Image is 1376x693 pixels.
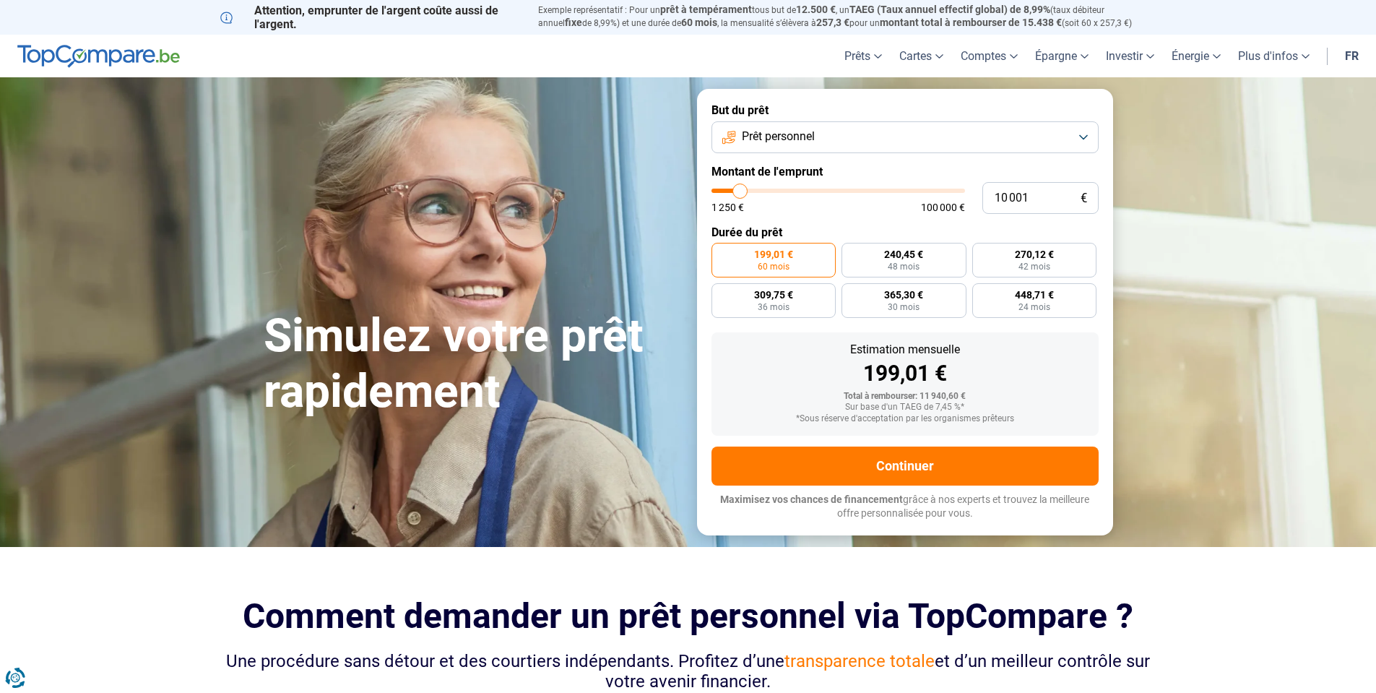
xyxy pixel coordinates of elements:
img: TopCompare [17,45,180,68]
label: Durée du prêt [711,225,1099,239]
span: Prêt personnel [742,129,815,145]
span: 257,3 € [816,17,849,28]
span: 270,12 € [1015,249,1054,259]
a: Cartes [891,35,952,77]
div: Sur base d'un TAEG de 7,45 %* [723,403,1087,413]
span: 48 mois [888,262,920,271]
span: 199,01 € [754,249,793,259]
span: 36 mois [758,303,789,311]
label: Montant de l'emprunt [711,165,1099,178]
span: 309,75 € [754,290,793,300]
label: But du prêt [711,103,1099,117]
span: € [1081,192,1087,205]
p: grâce à nos experts et trouvez la meilleure offre personnalisée pour vous. [711,493,1099,521]
div: Une procédure sans détour et des courtiers indépendants. Profitez d’une et d’un meilleur contrôle... [220,651,1156,693]
span: 30 mois [888,303,920,311]
span: fixe [565,17,582,28]
span: 448,71 € [1015,290,1054,300]
a: Énergie [1163,35,1229,77]
h1: Simulez votre prêt rapidement [264,309,680,420]
a: Plus d'infos [1229,35,1318,77]
span: prêt à tempérament [660,4,752,15]
span: 42 mois [1018,262,1050,271]
span: 60 mois [681,17,717,28]
a: fr [1336,35,1367,77]
span: 365,30 € [884,290,923,300]
a: Comptes [952,35,1026,77]
span: 1 250 € [711,202,744,212]
span: 100 000 € [921,202,965,212]
a: Épargne [1026,35,1097,77]
span: transparence totale [784,651,935,671]
button: Continuer [711,447,1099,486]
div: Estimation mensuelle [723,344,1087,356]
div: *Sous réserve d'acceptation par les organismes prêteurs [723,414,1087,424]
p: Attention, emprunter de l'argent coûte aussi de l'argent. [220,4,521,31]
a: Investir [1097,35,1163,77]
button: Prêt personnel [711,121,1099,153]
span: Maximisez vos chances de financement [720,494,903,505]
span: TAEG (Taux annuel effectif global) de 8,99% [849,4,1050,15]
span: 240,45 € [884,249,923,259]
span: 24 mois [1018,303,1050,311]
a: Prêts [836,35,891,77]
span: 60 mois [758,262,789,271]
h2: Comment demander un prêt personnel via TopCompare ? [220,596,1156,636]
p: Exemple représentatif : Pour un tous but de , un (taux débiteur annuel de 8,99%) et une durée de ... [538,4,1156,30]
div: Total à rembourser: 11 940,60 € [723,392,1087,402]
span: montant total à rembourser de 15.438 € [880,17,1062,28]
div: 199,01 € [723,363,1087,384]
span: 12.500 € [796,4,836,15]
